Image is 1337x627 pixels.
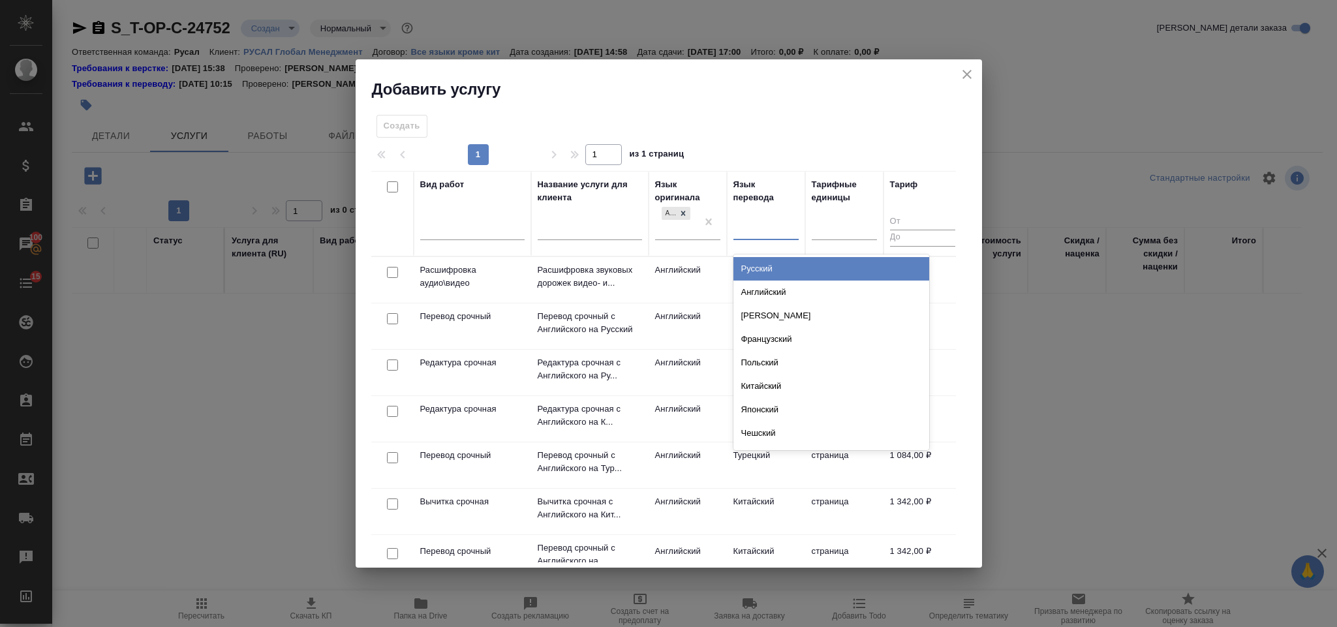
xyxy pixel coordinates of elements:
[420,495,525,508] p: Вычитка срочная
[733,178,799,204] div: Язык перевода
[649,350,727,395] td: Английский
[649,396,727,442] td: Английский
[727,489,805,534] td: Китайский
[805,442,884,488] td: страница
[538,356,642,382] p: Редактура срочная с Английского на Ру...
[727,303,805,349] td: Русский
[727,396,805,442] td: Китайский
[420,449,525,462] p: Перевод срочный
[733,398,929,421] div: Японский
[420,356,525,369] p: Редактура срочная
[812,178,877,204] div: Тарифные единицы
[733,257,929,281] div: Русский
[733,281,929,304] div: Английский
[538,449,642,475] p: Перевод срочный с Английского на Тур...
[655,178,720,204] div: Язык оригинала
[649,538,727,584] td: Английский
[727,538,805,584] td: Китайский
[649,257,727,303] td: Английский
[884,538,962,584] td: 1 342,00 ₽
[957,65,977,84] button: close
[649,489,727,534] td: Английский
[890,230,955,246] input: До
[727,350,805,395] td: Русский
[649,303,727,349] td: Английский
[420,545,525,558] p: Перевод срочный
[805,489,884,534] td: страница
[727,442,805,488] td: Турецкий
[538,542,642,581] p: Перевод срочный с Английского на [GEOGRAPHIC_DATA]...
[420,310,525,323] p: Перевод срочный
[420,178,465,191] div: Вид работ
[538,264,642,290] p: Расшифровка звуковых дорожек видео- и...
[538,178,642,204] div: Название услуги для клиента
[538,495,642,521] p: Вычитка срочная с Английского на Кит...
[733,421,929,445] div: Чешский
[630,146,684,165] span: из 1 страниц
[733,445,929,468] div: Сербский
[420,264,525,290] p: Расшифровка аудио\видео
[649,442,727,488] td: Английский
[420,403,525,416] p: Редактура срочная
[538,403,642,429] p: Редактура срочная с Английского на К...
[662,207,676,221] div: Английский
[890,178,918,191] div: Тариф
[727,257,805,303] td: Русский
[733,375,929,398] div: Китайский
[372,79,982,100] h2: Добавить услугу
[733,328,929,351] div: Французский
[733,304,929,328] div: [PERSON_NAME]
[890,214,955,230] input: От
[805,538,884,584] td: страница
[733,351,929,375] div: Польский
[660,206,692,222] div: Английский
[884,442,962,488] td: 1 084,00 ₽
[538,310,642,336] p: Перевод срочный с Английского на Русский
[884,489,962,534] td: 1 342,00 ₽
